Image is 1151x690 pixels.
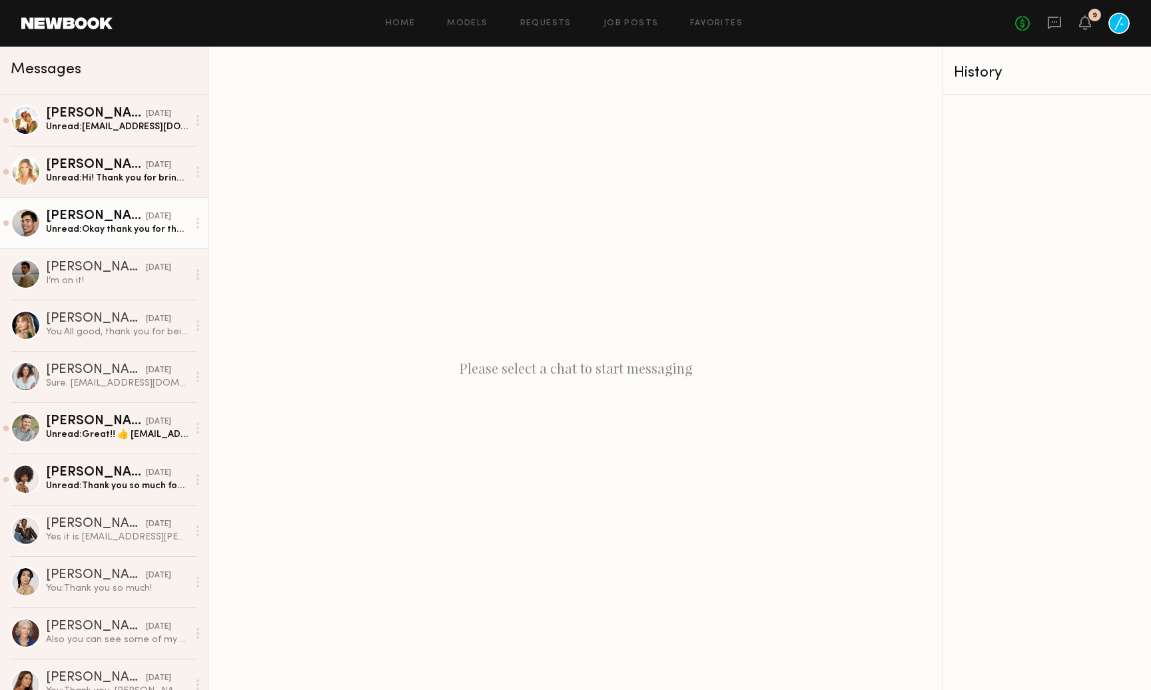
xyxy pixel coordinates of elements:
div: [PERSON_NAME] [46,466,146,480]
span: Messages [11,62,81,77]
div: Yes it is [EMAIL_ADDRESS][PERSON_NAME][DOMAIN_NAME] [46,531,188,543]
div: [PERSON_NAME] [46,159,146,172]
div: [PERSON_NAME] [46,261,146,274]
a: Requests [520,19,572,28]
div: Unread: Hi! Thank you for bringing me on as an option to this project! What would the second date... [46,172,188,184]
div: [PERSON_NAME] [46,569,146,582]
div: Unread: [EMAIL_ADDRESS][DOMAIN_NAME] [46,121,188,133]
div: You: Thank you so much! [46,582,188,595]
div: [PERSON_NAME] [46,620,146,633]
div: [DATE] [146,108,171,121]
div: I’m on it! [46,274,188,287]
div: Please select a chat to start messaging [208,47,943,690]
a: Models [447,19,488,28]
div: [DATE] [146,416,171,428]
div: [PERSON_NAME] [46,517,146,531]
div: [PERSON_NAME] [46,210,146,223]
div: Unread: Great!! 👍 [EMAIL_ADDRESS][DOMAIN_NAME] [46,428,188,441]
div: [PERSON_NAME] [46,312,146,326]
div: [DATE] [146,313,171,326]
div: [PERSON_NAME] [46,415,146,428]
a: Favorites [690,19,743,28]
a: Home [386,19,416,28]
div: [PERSON_NAME] [46,671,146,685]
div: [PERSON_NAME] [46,364,146,377]
div: Also you can see some of my work on [DOMAIN_NAME] [46,633,188,646]
div: [DATE] [146,364,171,377]
div: [DATE] [146,518,171,531]
div: [DATE] [146,159,171,172]
div: You: All good, thank you for being up front -- let me reach out to the platform and see what need... [46,326,188,338]
div: 9 [1092,12,1097,19]
div: History [954,65,1140,81]
div: [DATE] [146,262,171,274]
div: [PERSON_NAME] [46,107,146,121]
div: Unread: Thank you so much for having me:) what a joy it was to work with you all. [46,480,188,492]
div: Sure. [EMAIL_ADDRESS][DOMAIN_NAME] [46,377,188,390]
div: Unread: Okay thank you for the update. [46,223,188,236]
div: [DATE] [146,569,171,582]
a: Job Posts [603,19,659,28]
div: [DATE] [146,210,171,223]
div: [DATE] [146,672,171,685]
div: [DATE] [146,621,171,633]
div: [DATE] [146,467,171,480]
